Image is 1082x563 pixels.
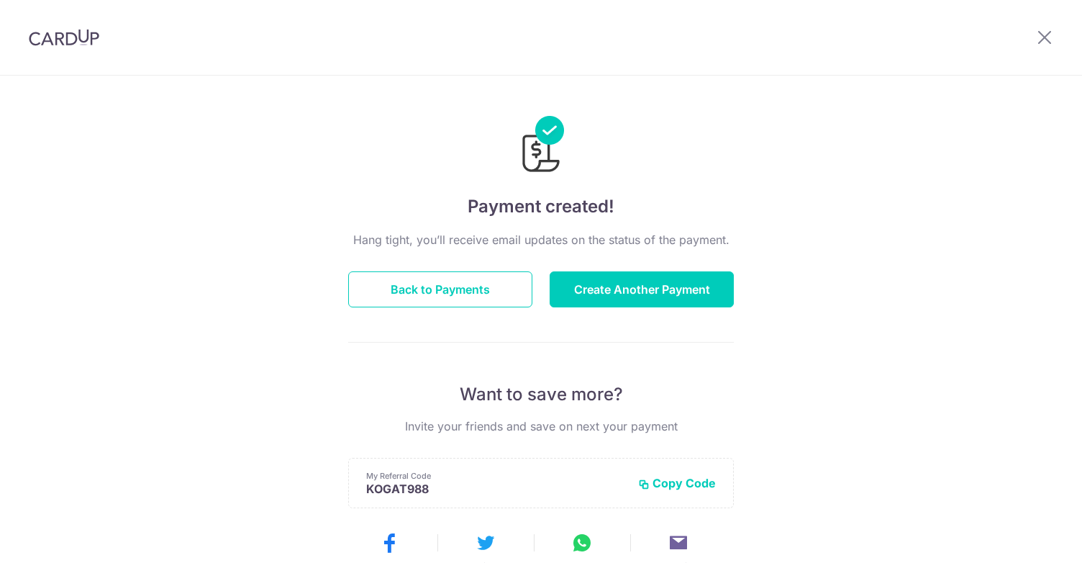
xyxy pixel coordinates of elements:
[348,383,734,406] p: Want to save more?
[638,476,716,490] button: Copy Code
[366,470,627,482] p: My Referral Code
[550,271,734,307] button: Create Another Payment
[348,271,532,307] button: Back to Payments
[29,29,99,46] img: CardUp
[348,194,734,220] h4: Payment created!
[366,482,627,496] p: KOGAT988
[348,231,734,248] p: Hang tight, you’ll receive email updates on the status of the payment.
[518,116,564,176] img: Payments
[348,418,734,435] p: Invite your friends and save on next your payment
